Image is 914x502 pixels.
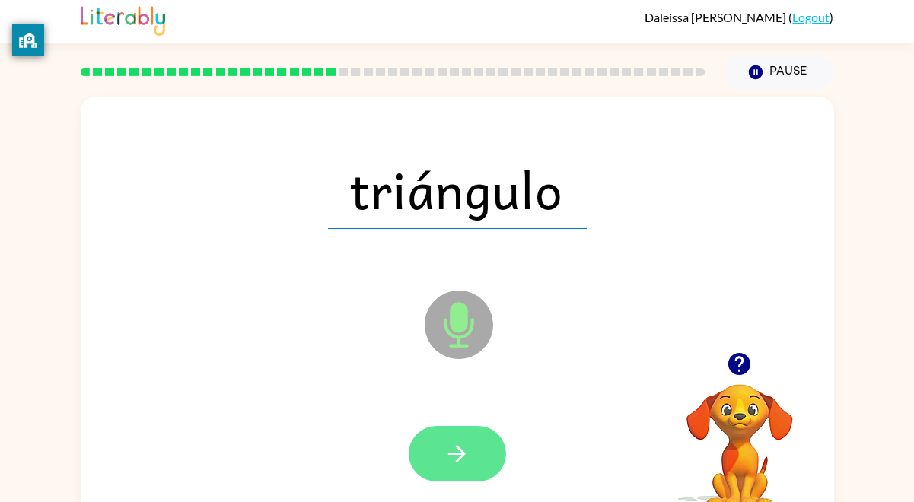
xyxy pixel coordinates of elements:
[12,24,44,56] button: privacy banner
[645,10,834,24] div: ( )
[724,55,834,90] button: Pause
[328,150,587,229] span: triángulo
[81,2,165,36] img: Literably
[793,10,830,24] a: Logout
[645,10,789,24] span: Daleissa [PERSON_NAME]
